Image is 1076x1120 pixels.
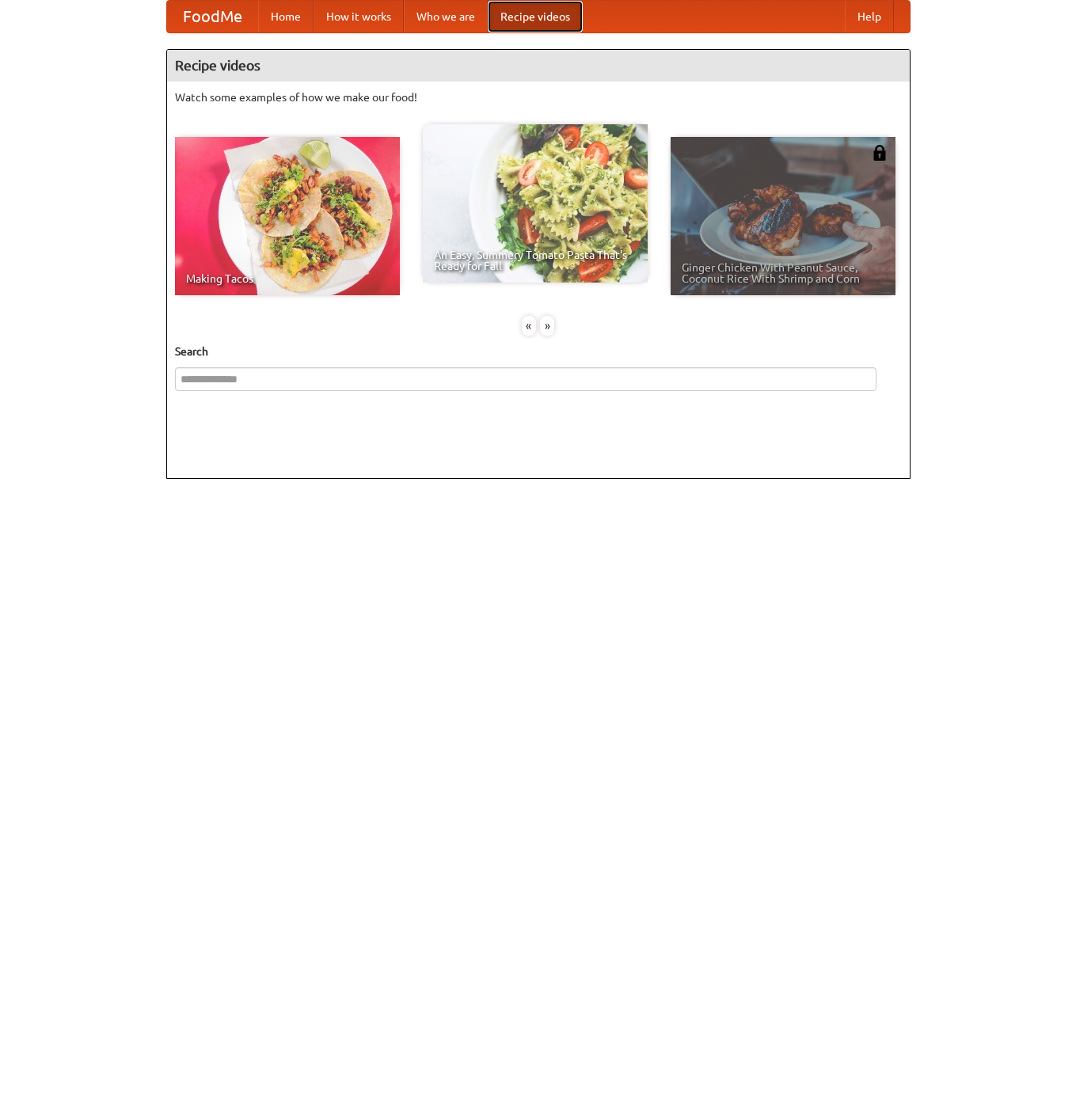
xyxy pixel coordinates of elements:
div: « [522,316,536,336]
a: Recipe videos [488,1,583,32]
p: Watch some examples of how we make our food! [175,89,902,105]
a: FoodMe [167,1,258,32]
a: Home [258,1,314,32]
h5: Search [175,344,902,359]
span: An Easy, Summery Tomato Pasta That's Ready for Fall [434,249,637,271]
div: » [540,316,554,336]
a: An Easy, Summery Tomato Pasta That's Ready for Fall [423,124,648,283]
img: 483408.png [872,145,888,161]
a: Who we are [404,1,488,32]
span: Making Tacos [186,273,389,284]
h4: Recipe videos [167,50,910,82]
a: Help [845,1,894,32]
a: How it works [314,1,404,32]
a: Making Tacos [175,137,400,295]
